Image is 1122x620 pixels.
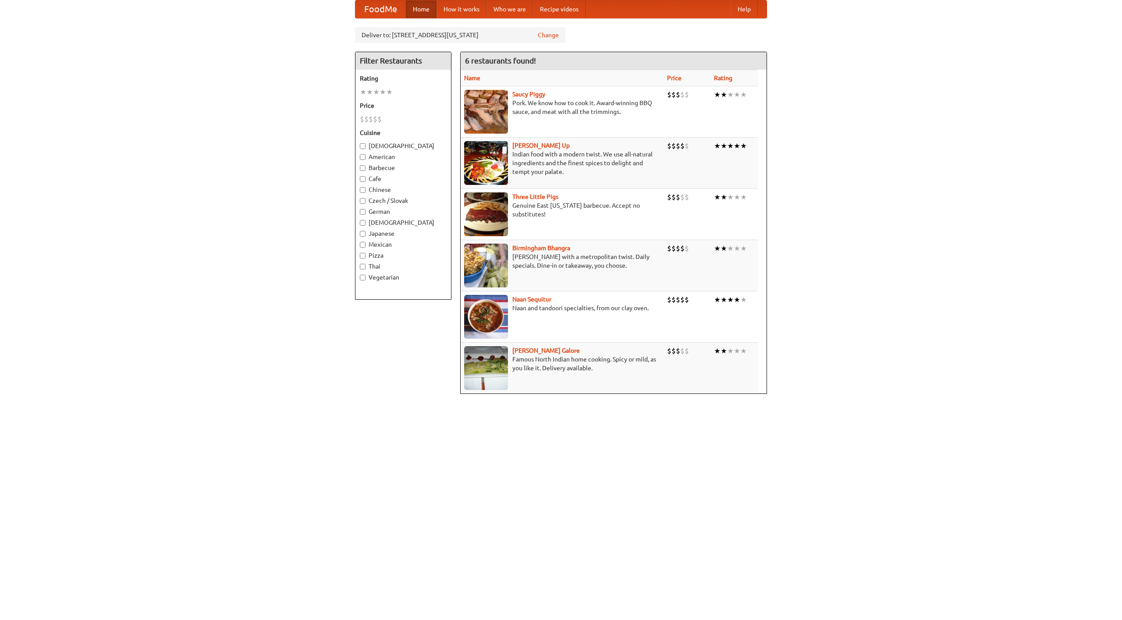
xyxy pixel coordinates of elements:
[685,346,689,356] li: $
[721,244,727,253] li: ★
[369,114,373,124] li: $
[676,192,680,202] li: $
[360,242,366,248] input: Mexican
[464,90,508,134] img: saucy.jpg
[667,346,671,356] li: $
[360,176,366,182] input: Cafe
[512,347,580,354] b: [PERSON_NAME] Galore
[360,198,366,204] input: Czech / Slovak
[667,141,671,151] li: $
[671,295,676,305] li: $
[721,90,727,99] li: ★
[714,244,721,253] li: ★
[714,90,721,99] li: ★
[360,209,366,215] input: German
[671,244,676,253] li: $
[667,192,671,202] li: $
[360,154,366,160] input: American
[464,304,660,312] p: Naan and tandoori specialties, from our clay oven.
[360,152,447,161] label: American
[360,207,447,216] label: German
[680,244,685,253] li: $
[740,192,747,202] li: ★
[680,346,685,356] li: $
[512,296,551,303] a: Naan Sequitur
[734,295,740,305] li: ★
[512,193,558,200] a: Three Little Pigs
[667,74,682,81] a: Price
[360,101,447,110] h5: Price
[464,244,508,287] img: bhangra.jpg
[734,90,740,99] li: ★
[360,196,447,205] label: Czech / Slovak
[360,185,447,194] label: Chinese
[714,141,721,151] li: ★
[676,141,680,151] li: $
[721,141,727,151] li: ★
[676,295,680,305] li: $
[360,142,447,150] label: [DEMOGRAPHIC_DATA]
[740,295,747,305] li: ★
[360,220,366,226] input: [DEMOGRAPHIC_DATA]
[373,114,377,124] li: $
[727,295,734,305] li: ★
[464,355,660,372] p: Famous North Indian home cooking. Spicy or mild, as you like it. Delivery available.
[734,244,740,253] li: ★
[667,244,671,253] li: $
[714,74,732,81] a: Rating
[486,0,533,18] a: Who we are
[734,346,740,356] li: ★
[680,295,685,305] li: $
[512,244,570,252] a: Birmingham Bhangra
[671,192,676,202] li: $
[360,231,366,237] input: Japanese
[465,57,536,65] ng-pluralize: 6 restaurants found!
[685,192,689,202] li: $
[360,262,447,271] label: Thai
[380,87,386,97] li: ★
[360,114,364,124] li: $
[676,346,680,356] li: $
[685,141,689,151] li: $
[355,0,406,18] a: FoodMe
[680,90,685,99] li: $
[667,90,671,99] li: $
[464,252,660,270] p: [PERSON_NAME] with a metropolitan twist. Daily specials. Dine-in or takeaway, you choose.
[727,141,734,151] li: ★
[373,87,380,97] li: ★
[360,128,447,137] h5: Cuisine
[512,91,545,98] b: Saucy Piggy
[727,90,734,99] li: ★
[740,141,747,151] li: ★
[680,141,685,151] li: $
[538,31,559,39] a: Change
[386,87,393,97] li: ★
[740,90,747,99] li: ★
[714,346,721,356] li: ★
[355,52,451,70] h4: Filter Restaurants
[533,0,586,18] a: Recipe videos
[685,244,689,253] li: $
[727,244,734,253] li: ★
[464,150,660,176] p: Indian food with a modern twist. We use all-natural ingredients and the finest spices to delight ...
[464,201,660,219] p: Genuine East [US_STATE] barbecue. Accept no substitutes!
[740,346,747,356] li: ★
[360,163,447,172] label: Barbecue
[360,218,447,227] label: [DEMOGRAPHIC_DATA]
[360,273,447,282] label: Vegetarian
[734,141,740,151] li: ★
[360,264,366,269] input: Thai
[512,142,570,149] a: [PERSON_NAME] Up
[671,346,676,356] li: $
[355,27,565,43] div: Deliver to: [STREET_ADDRESS][US_STATE]
[364,114,369,124] li: $
[464,99,660,116] p: Pork. We know how to cook it. Award-winning BBQ sauce, and meat with all the trimmings.
[377,114,382,124] li: $
[464,141,508,185] img: curryup.jpg
[360,251,447,260] label: Pizza
[740,244,747,253] li: ★
[360,187,366,193] input: Chinese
